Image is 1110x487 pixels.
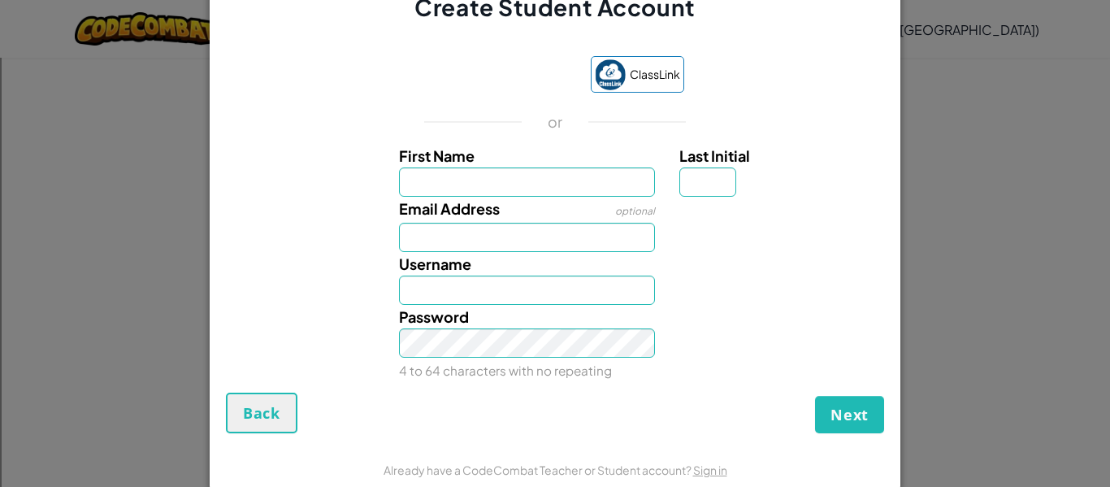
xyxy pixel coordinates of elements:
[693,463,727,477] a: Sign in
[548,112,563,132] p: or
[399,146,475,165] span: First Name
[7,109,1103,124] div: Move To ...
[815,396,884,433] button: Next
[399,254,471,273] span: Username
[595,59,626,90] img: classlink-logo-small.png
[830,405,869,424] span: Next
[7,21,1103,36] div: Sort New > Old
[384,463,693,477] span: Already have a CodeCombat Teacher or Student account?
[7,7,1103,21] div: Sort A > Z
[679,146,750,165] span: Last Initial
[226,393,297,433] button: Back
[630,63,680,86] span: ClassLink
[7,80,1103,94] div: Sign out
[7,65,1103,80] div: Options
[399,307,469,326] span: Password
[7,36,1103,50] div: Move To ...
[399,363,612,378] small: 4 to 64 characters with no repeating
[615,205,655,217] span: optional
[418,59,583,94] iframe: Sign in with Google Button
[7,50,1103,65] div: Delete
[7,94,1103,109] div: Rename
[243,403,280,423] span: Back
[399,199,500,218] span: Email Address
